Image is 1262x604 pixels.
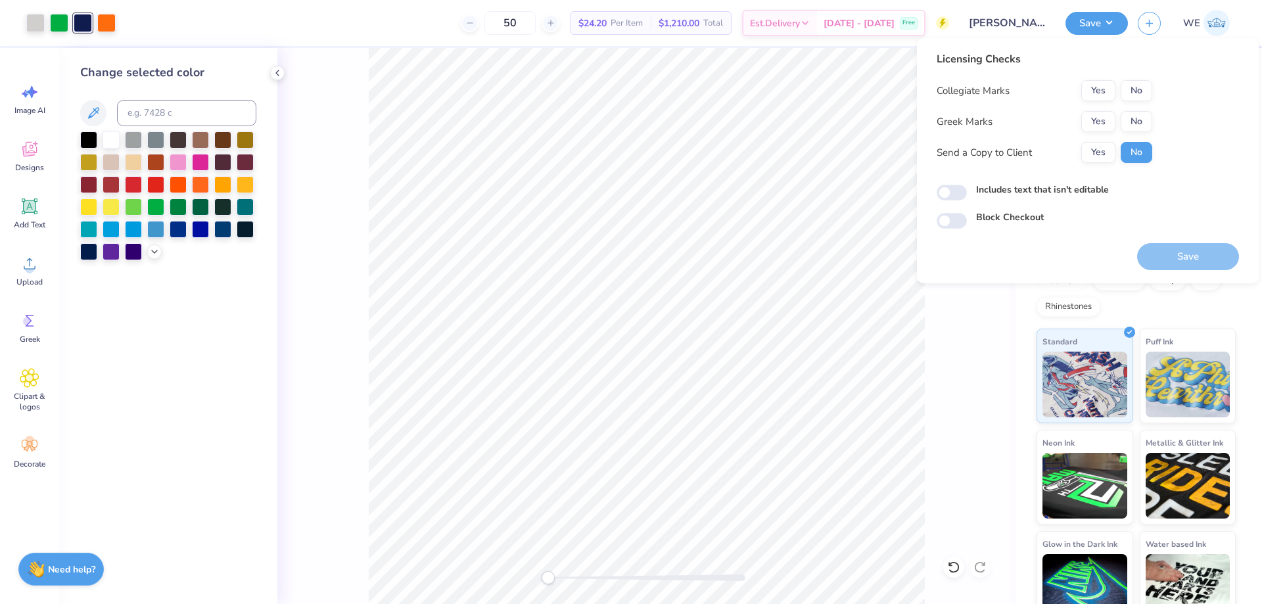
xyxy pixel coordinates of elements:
img: Neon Ink [1042,453,1127,519]
label: Includes text that isn't editable [976,183,1109,197]
span: Metallic & Glitter Ink [1146,436,1223,450]
span: Total [703,16,723,30]
span: Standard [1042,335,1077,348]
div: Send a Copy to Client [937,145,1032,160]
div: Licensing Checks [937,51,1152,67]
span: $24.20 [578,16,607,30]
div: Accessibility label [542,571,555,584]
button: Yes [1081,111,1115,132]
img: Puff Ink [1146,352,1230,417]
button: No [1121,111,1152,132]
span: Per Item [611,16,643,30]
a: WE [1177,10,1236,36]
button: No [1121,142,1152,163]
strong: Need help? [48,563,95,576]
input: e.g. 7428 c [117,100,256,126]
img: Werrine Empeynado [1204,10,1230,36]
input: Untitled Design [959,10,1056,36]
span: Est. Delivery [750,16,800,30]
span: Clipart & logos [8,391,51,412]
button: No [1121,80,1152,101]
input: – – [484,11,536,35]
div: Rhinestones [1037,297,1100,317]
span: Add Text [14,220,45,230]
span: Puff Ink [1146,335,1173,348]
div: Change selected color [80,64,256,81]
div: Collegiate Marks [937,83,1010,99]
button: Yes [1081,142,1115,163]
span: Upload [16,277,43,287]
span: Decorate [14,459,45,469]
span: $1,210.00 [659,16,699,30]
span: Greek [20,334,40,344]
img: Metallic & Glitter Ink [1146,453,1230,519]
span: WE [1183,16,1200,31]
span: Designs [15,162,44,173]
span: Neon Ink [1042,436,1075,450]
label: Block Checkout [976,210,1044,224]
span: Free [902,18,915,28]
img: Standard [1042,352,1127,417]
span: [DATE] - [DATE] [824,16,895,30]
span: Glow in the Dark Ink [1042,537,1117,551]
span: Image AI [14,105,45,116]
button: Save [1065,12,1128,35]
button: Yes [1081,80,1115,101]
span: Water based Ink [1146,537,1206,551]
div: Greek Marks [937,114,993,129]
